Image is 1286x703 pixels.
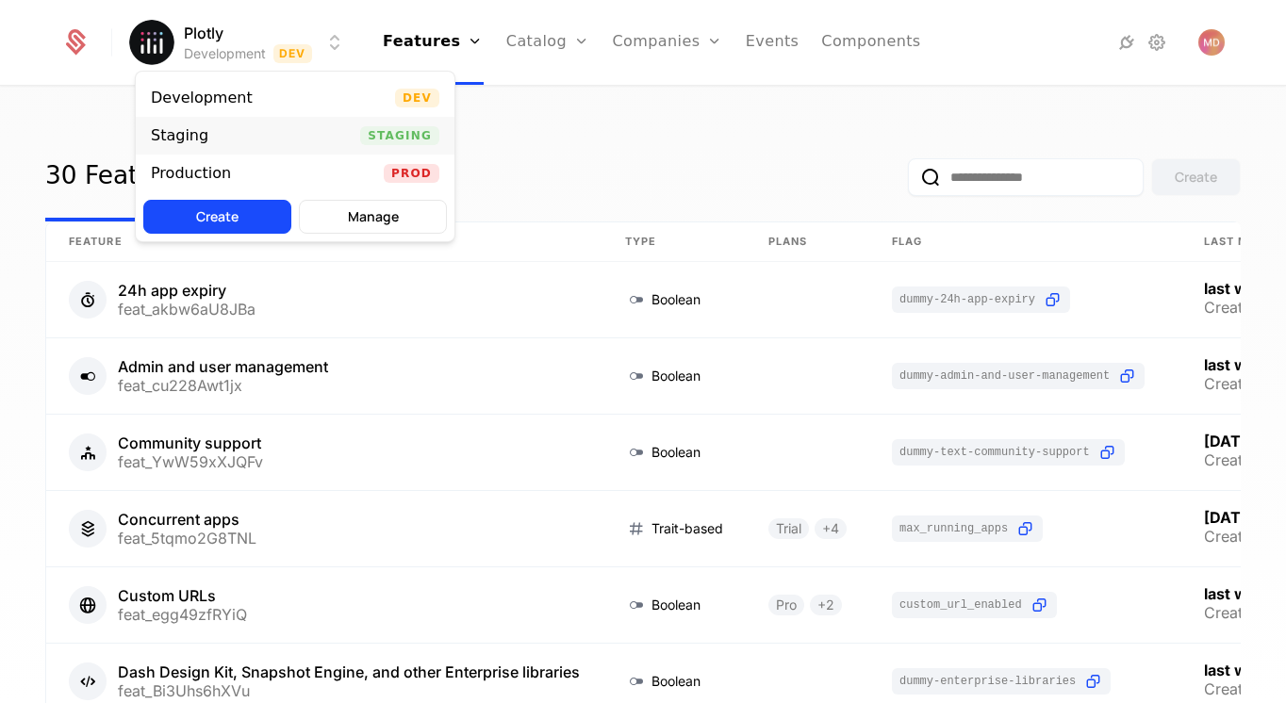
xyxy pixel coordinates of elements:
[143,200,291,234] button: Create
[151,90,253,106] div: Development
[384,164,439,183] span: Prod
[395,89,439,107] span: Dev
[151,166,231,181] div: Production
[135,71,455,242] div: Select environment
[360,126,439,145] span: Staging
[151,128,208,143] div: Staging
[299,200,447,234] button: Manage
